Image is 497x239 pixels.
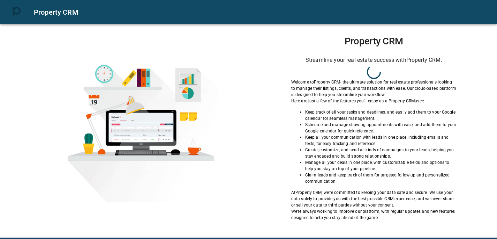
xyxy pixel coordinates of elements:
[305,109,457,122] p: Keep track of all your tasks and deadlines, and easily add them to your Google calendar for seaml...
[305,134,457,147] p: Keep all your communication with leads in one place, including emails and texts, for easy trackin...
[291,98,457,104] p: Here are just a few of the features you'll enjoy as a Property CRM user:
[291,208,457,221] p: We're always working to improve our platform, with regular updates and new features designed to h...
[291,55,457,65] h6: Streamline your real estate success with Property CRM .
[305,122,457,134] p: Schedule and manage showing appointments with ease, and add them to your Google calendar for quic...
[305,159,457,172] p: Manage all your deals in one place, with customizable fields and options to help you stay on top ...
[291,189,457,208] p: At Property CRM , we're committed to keeping your data safe and secure. We use your data solely t...
[34,7,489,18] div: Property CRM
[305,147,457,159] p: Create, customize, and send all kinds of campaigns to your leads, helping you stay engaged and bu...
[291,79,457,98] p: Welcome to Property CRM - the ultimate solution for real estate professionals looking to manage t...
[291,36,457,47] h1: Property CRM
[305,172,457,184] p: Claim leads and keep track of them for targeted follow-up and personalized communication.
